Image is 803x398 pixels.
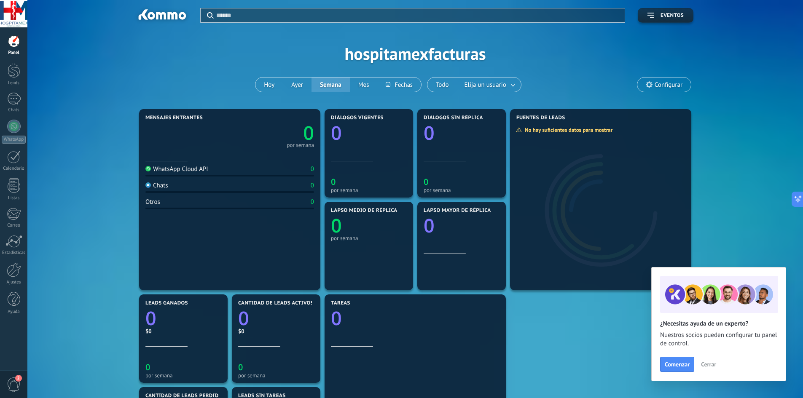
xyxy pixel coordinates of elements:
[145,166,151,171] img: WhatsApp Cloud API
[516,126,618,134] div: No hay suficientes datos para mostrar
[145,182,151,188] img: Chats
[238,305,314,331] a: 0
[2,250,26,256] div: Estadísticas
[463,79,508,91] span: Elija un usuario
[660,357,694,372] button: Comenzar
[424,120,435,146] text: 0
[238,305,249,331] text: 0
[516,115,565,121] span: Fuentes de leads
[2,309,26,315] div: Ayuda
[350,77,378,92] button: Mes
[255,77,283,92] button: Hoy
[457,77,521,92] button: Elija un usuario
[2,80,26,86] div: Leads
[638,8,693,23] button: Eventos
[145,305,221,331] a: 0
[2,136,26,144] div: WhatsApp
[145,305,156,331] text: 0
[701,361,716,367] span: Cerrar
[145,372,221,379] div: por semana
[238,372,314,379] div: por semana
[655,81,682,88] span: Configurar
[145,328,221,335] div: $0
[697,358,720,371] button: Cerrar
[331,300,350,306] span: Tareas
[311,198,314,206] div: 0
[424,187,500,193] div: por semana
[2,223,26,228] div: Correo
[312,77,350,92] button: Semana
[145,198,160,206] div: Otros
[145,165,208,173] div: WhatsApp Cloud API
[331,305,500,331] a: 0
[238,361,243,373] text: 0
[287,143,314,147] div: por semana
[665,361,690,367] span: Comenzar
[661,13,684,19] span: Eventos
[427,77,457,92] button: Todo
[15,375,22,382] span: 2
[2,50,26,56] div: Panel
[145,182,168,190] div: Chats
[283,77,312,92] button: Ayer
[2,166,26,171] div: Calendario
[331,120,342,146] text: 0
[311,165,314,173] div: 0
[331,187,407,193] div: por semana
[238,328,314,335] div: $0
[331,305,342,331] text: 0
[424,213,435,238] text: 0
[311,182,314,190] div: 0
[331,213,342,238] text: 0
[2,107,26,113] div: Chats
[238,300,314,306] span: Cantidad de leads activos
[145,115,203,121] span: Mensajes entrantes
[145,300,188,306] span: Leads ganados
[2,280,26,285] div: Ajustes
[230,120,314,146] a: 0
[424,176,428,187] text: 0
[331,176,336,187] text: 0
[331,235,407,241] div: por semana
[303,120,314,146] text: 0
[660,320,777,328] h2: ¿Necesitas ayuda de un experto?
[331,115,384,121] span: Diálogos vigentes
[424,208,491,214] span: Lapso mayor de réplica
[331,208,397,214] span: Lapso medio de réplica
[145,361,150,373] text: 0
[424,115,483,121] span: Diálogos sin réplica
[2,195,26,201] div: Listas
[660,331,777,348] span: Nuestros socios pueden configurar tu panel de control.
